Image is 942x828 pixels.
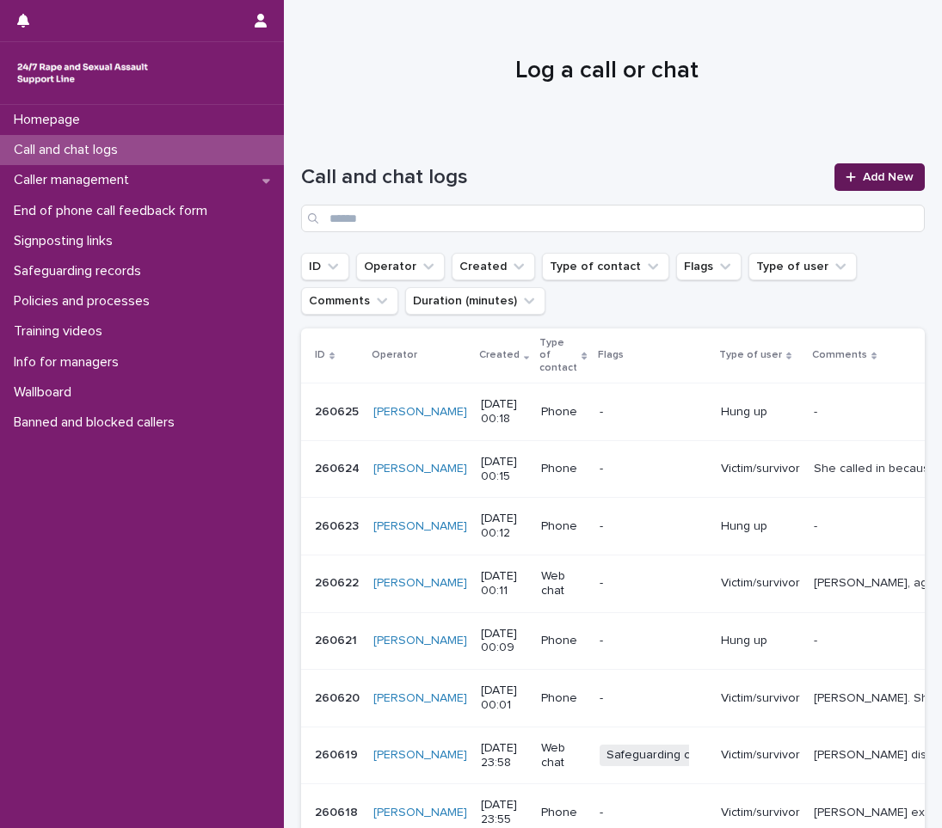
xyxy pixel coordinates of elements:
p: Banned and blocked callers [7,414,188,431]
a: [PERSON_NAME] [373,748,467,763]
p: Policies and processes [7,293,163,310]
p: Training videos [7,323,116,340]
button: Type of user [748,253,857,280]
p: 260622 [315,573,362,591]
button: Duration (minutes) [405,287,545,315]
p: Web chat [541,569,585,598]
a: [PERSON_NAME] [373,691,467,706]
p: Operator [372,346,417,365]
p: - [600,519,707,534]
p: - [600,691,707,706]
p: - [814,516,821,534]
p: - [600,634,707,648]
p: - [600,576,707,591]
p: [DATE] 23:55 [481,798,527,827]
p: 260623 [315,516,362,534]
p: [DATE] 00:15 [481,455,527,484]
p: Victim/survivor [721,748,800,763]
p: - [814,630,821,648]
button: Created [452,253,535,280]
p: [DATE] 00:11 [481,569,527,598]
p: 260624 [315,458,363,476]
p: - [600,462,707,476]
p: 260618 [315,802,361,820]
button: Operator [356,253,445,280]
p: Phone [541,634,585,648]
button: ID [301,253,349,280]
button: Type of contact [542,253,669,280]
p: [DATE] 00:09 [481,627,527,656]
p: [DATE] 00:12 [481,512,527,541]
p: [DATE] 23:58 [481,741,527,770]
p: Wallboard [7,384,85,401]
p: - [600,806,707,820]
p: Created [479,346,520,365]
input: Search [301,205,925,232]
p: [DATE] 00:18 [481,397,527,426]
p: 260625 [315,402,362,420]
a: [PERSON_NAME] [373,462,467,476]
p: End of phone call feedback form [7,203,221,219]
p: Phone [541,405,585,420]
p: Signposting links [7,233,126,249]
p: Phone [541,462,585,476]
img: rhQMoQhaT3yELyF149Cw [14,56,151,90]
button: Comments [301,287,398,315]
h1: Call and chat logs [301,165,824,190]
a: [PERSON_NAME] [373,576,467,591]
p: Hung up [721,519,800,534]
p: 260621 [315,630,360,648]
p: Victim/survivor [721,576,800,591]
a: [PERSON_NAME] [373,519,467,534]
p: Comments [812,346,867,365]
h1: Log a call or chat [301,57,912,86]
p: Web chat [541,741,585,770]
p: Phone [541,806,585,820]
p: Phone [541,519,585,534]
p: ID [315,346,325,365]
p: - [814,402,821,420]
p: Call and chat logs [7,142,132,158]
a: [PERSON_NAME] [373,806,467,820]
p: Hung up [721,634,800,648]
p: Flags [598,346,624,365]
p: Caller management [7,172,143,188]
p: Phone [541,691,585,706]
span: Add New [863,171,914,183]
p: Victim/survivor [721,462,800,476]
span: Safeguarding concern [600,745,736,766]
p: Victim/survivor [721,806,800,820]
p: 260619 [315,745,361,763]
a: Add New [834,163,925,191]
p: Homepage [7,112,94,128]
p: [DATE] 00:01 [481,684,527,713]
a: [PERSON_NAME] [373,634,467,648]
a: [PERSON_NAME] [373,405,467,420]
button: Flags [676,253,742,280]
p: Type of user [719,346,782,365]
p: Victim/survivor [721,691,800,706]
p: 260620 [315,688,363,706]
p: Hung up [721,405,800,420]
p: Info for managers [7,354,132,371]
p: Safeguarding records [7,263,155,279]
p: - [600,405,707,420]
p: Type of contact [539,334,577,377]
